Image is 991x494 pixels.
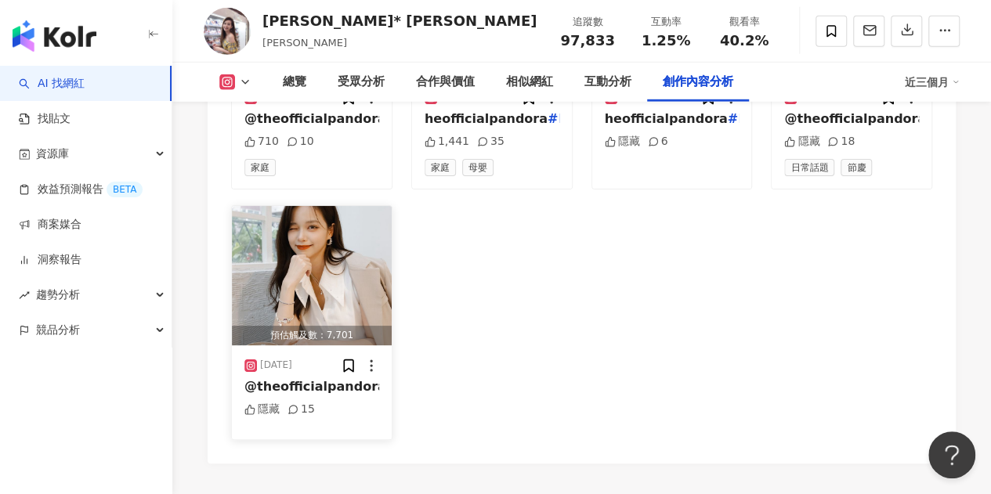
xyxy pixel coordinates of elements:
img: post-image [232,206,392,345]
span: @theofficialpandora [784,111,926,126]
span: 1.25% [642,33,690,49]
div: 1,441 [425,134,469,150]
div: 710 [244,134,279,150]
span: 競品分析 [36,312,80,348]
span: 趨勢分析 [36,277,80,312]
div: 35 [477,134,505,150]
div: 創作內容分析 [663,73,733,92]
div: 6 [648,134,668,150]
span: 日常話題 [784,159,834,176]
iframe: Help Scout Beacon - Open [928,431,975,478]
a: 商案媒合 [19,217,81,233]
a: 找貼文 [19,111,71,127]
span: 節慶 [841,159,872,176]
img: KOL Avatar [204,8,251,55]
div: 互動分析 [584,73,631,92]
span: [PERSON_NAME] [262,37,347,49]
mark: #PandoraTW [548,111,639,126]
span: rise [19,290,30,301]
span: 家庭 [244,159,276,176]
a: 洞察報告 [19,252,81,268]
div: [DATE] [260,359,292,372]
div: 隱藏 [244,402,280,417]
div: 預估觸及數：7,701 [232,326,392,345]
div: 觀看率 [714,14,774,30]
div: 追蹤數 [558,14,617,30]
span: 家庭 [425,159,456,176]
div: [PERSON_NAME]* [PERSON_NAME] [262,11,537,31]
span: 母嬰 [462,159,494,176]
span: heofficialpandora [605,111,728,126]
a: searchAI 找網紅 [19,76,85,92]
div: 隱藏 [605,134,640,150]
div: 相似網紅 [506,73,553,92]
div: 10 [287,134,314,150]
span: heofficialpandora [425,111,548,126]
button: 預估觸及數：7,701 [232,206,392,345]
span: 40.2% [720,33,769,49]
div: 總覽 [283,73,306,92]
a: 效益預測報告BETA [19,182,143,197]
span: 資源庫 [36,136,69,171]
span: @theofficialpandora [244,379,386,394]
span: 97,833 [560,32,614,49]
div: 18 [827,134,855,150]
div: 隱藏 [784,134,819,150]
div: 受眾分析 [338,73,385,92]
div: 互動率 [636,14,696,30]
img: logo [13,20,96,52]
mark: #PandoraTW [728,111,819,126]
div: 15 [288,402,315,417]
div: 近三個月 [905,70,960,95]
div: 合作與價值 [416,73,475,92]
span: @theofficialpandora [244,111,386,126]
